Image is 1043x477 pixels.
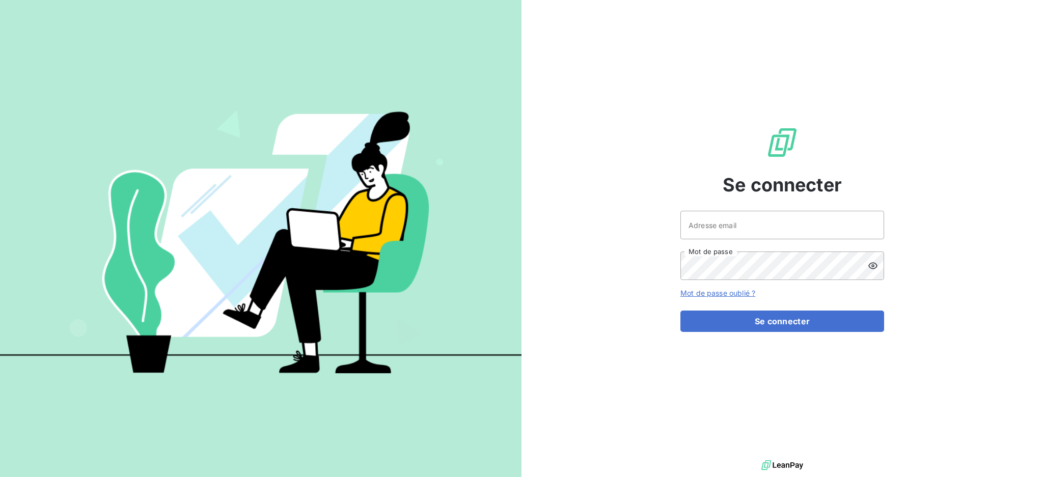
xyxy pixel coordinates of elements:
button: Se connecter [680,311,884,332]
span: Se connecter [723,171,842,199]
img: logo [761,458,803,473]
img: Logo LeanPay [766,126,799,159]
a: Mot de passe oublié ? [680,289,755,297]
input: placeholder [680,211,884,239]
